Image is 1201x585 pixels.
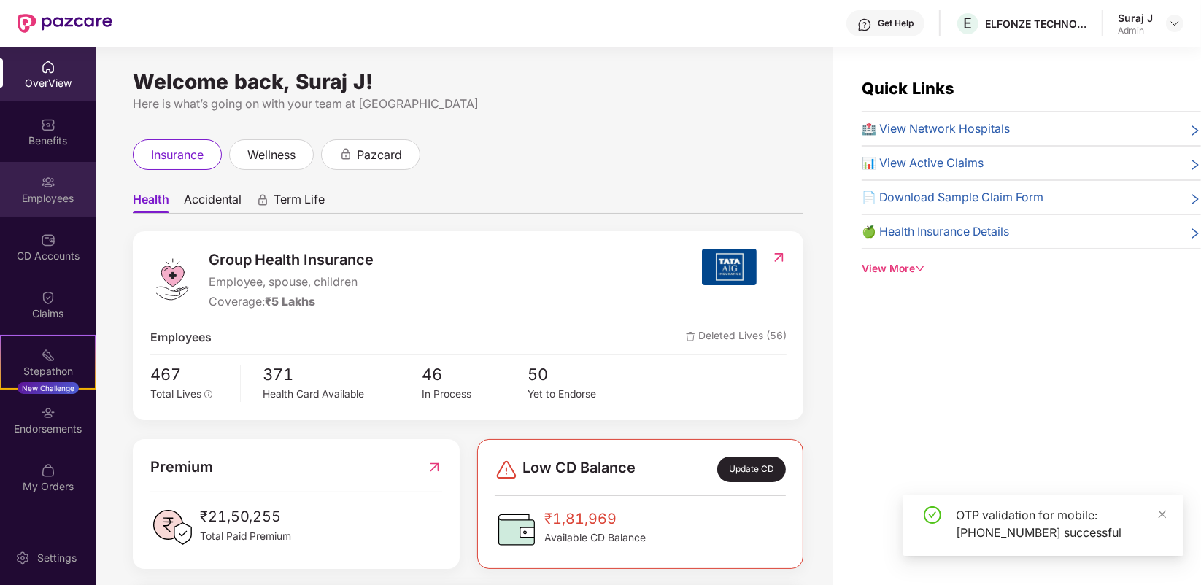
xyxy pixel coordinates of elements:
span: info-circle [204,390,213,399]
span: 467 [150,362,230,387]
span: E [964,15,973,32]
span: Employees [150,328,212,346]
img: svg+xml;base64,PHN2ZyBpZD0iRGFuZ2VyLTMyeDMyIiB4bWxucz0iaHR0cDovL3d3dy53My5vcmcvMjAwMC9zdmciIHdpZH... [495,458,518,481]
span: 50 [528,362,633,387]
div: In Process [422,387,528,403]
span: 🍏 Health Insurance Details [862,222,1009,241]
span: right [1189,123,1201,138]
img: deleteIcon [686,332,695,341]
div: Settings [33,551,81,565]
div: animation [339,147,352,160]
img: svg+xml;base64,PHN2ZyBpZD0iQmVuZWZpdHMiIHhtbG5zPSJodHRwOi8vd3d3LnczLm9yZy8yMDAwL3N2ZyIgd2lkdGg9Ij... [41,117,55,132]
span: check-circle [924,506,941,524]
span: insurance [151,146,204,164]
img: PaidPremiumIcon [150,505,194,549]
span: 🏥 View Network Hospitals [862,120,1010,138]
span: Total Paid Premium [200,529,292,545]
img: New Pazcare Logo [18,14,112,33]
img: svg+xml;base64,PHN2ZyBpZD0iQ2xhaW0iIHhtbG5zPSJodHRwOi8vd3d3LnczLm9yZy8yMDAwL3N2ZyIgd2lkdGg9IjIwIi... [41,290,55,305]
img: CDBalanceIcon [495,508,538,551]
span: Available CD Balance [544,530,646,546]
img: RedirectIcon [427,456,442,479]
div: Stepathon [1,364,95,379]
span: right [1189,191,1201,206]
div: Update CD [717,457,786,482]
div: View More [862,261,1201,277]
div: Suraj J [1118,11,1153,25]
span: Premium [150,456,213,479]
img: svg+xml;base64,PHN2ZyBpZD0iRW5kb3JzZW1lbnRzIiB4bWxucz0iaHR0cDovL3d3dy53My5vcmcvMjAwMC9zdmciIHdpZH... [41,406,55,420]
img: svg+xml;base64,PHN2ZyBpZD0iRHJvcGRvd24tMzJ4MzIiIHhtbG5zPSJodHRwOi8vd3d3LnczLm9yZy8yMDAwL3N2ZyIgd2... [1169,18,1181,29]
span: pazcard [357,146,402,164]
span: Term Life [274,192,325,213]
img: svg+xml;base64,PHN2ZyBpZD0iSG9tZSIgeG1sbnM9Imh0dHA6Ly93d3cudzMub3JnLzIwMDAvc3ZnIiB3aWR0aD0iMjAiIG... [41,60,55,74]
span: wellness [247,146,296,164]
span: right [1189,157,1201,172]
span: 📄 Download Sample Claim Form [862,188,1043,206]
div: Get Help [878,18,914,29]
span: close [1157,509,1167,519]
span: Low CD Balance [522,457,636,482]
span: right [1189,225,1201,241]
span: Group Health Insurance [209,249,374,271]
img: svg+xml;base64,PHN2ZyBpZD0iRW1wbG95ZWVzIiB4bWxucz0iaHR0cDovL3d3dy53My5vcmcvMjAwMC9zdmciIHdpZHRoPS... [41,175,55,190]
span: down [915,263,925,274]
img: svg+xml;base64,PHN2ZyBpZD0iTXlfT3JkZXJzIiBkYXRhLW5hbWU9Ik15IE9yZGVycyIgeG1sbnM9Imh0dHA6Ly93d3cudz... [41,463,55,478]
div: Yet to Endorse [528,387,633,403]
span: ₹1,81,969 [544,508,646,530]
img: svg+xml;base64,PHN2ZyBpZD0iQ0RfQWNjb3VudHMiIGRhdGEtbmFtZT0iQ0QgQWNjb3VudHMiIHhtbG5zPSJodHRwOi8vd3... [41,233,55,247]
div: Here is what’s going on with your team at [GEOGRAPHIC_DATA] [133,95,803,113]
img: logo [150,257,194,301]
span: ₹5 Lakhs [266,295,316,309]
span: Accidental [184,192,242,213]
span: ₹21,50,255 [200,505,292,528]
div: Admin [1118,25,1153,36]
img: svg+xml;base64,PHN2ZyB4bWxucz0iaHR0cDovL3d3dy53My5vcmcvMjAwMC9zdmciIHdpZHRoPSIyMSIgaGVpZ2h0PSIyMC... [41,348,55,363]
span: 371 [263,362,422,387]
div: New Challenge [18,382,79,394]
div: Health Card Available [263,387,422,403]
span: Deleted Lives (56) [686,328,787,346]
div: Welcome back, Suraj J! [133,76,803,88]
span: Quick Links [862,79,954,98]
div: animation [256,193,269,206]
div: Coverage: [209,292,374,311]
span: 📊 View Active Claims [862,154,984,172]
img: insurerIcon [702,249,757,285]
img: svg+xml;base64,PHN2ZyBpZD0iSGVscC0zMngzMiIgeG1sbnM9Imh0dHA6Ly93d3cudzMub3JnLzIwMDAvc3ZnIiB3aWR0aD... [857,18,872,32]
span: 46 [422,362,528,387]
img: RedirectIcon [771,250,787,265]
span: Total Lives [150,388,201,400]
span: Health [133,192,169,213]
span: Employee, spouse, children [209,273,374,291]
div: OTP validation for mobile: [PHONE_NUMBER] successful [956,506,1166,541]
div: ELFONZE TECHNOLOGIES PRIVATE LIMITED [985,17,1087,31]
img: svg+xml;base64,PHN2ZyBpZD0iU2V0dGluZy0yMHgyMCIgeG1sbnM9Imh0dHA6Ly93d3cudzMub3JnLzIwMDAvc3ZnIiB3aW... [15,551,30,565]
